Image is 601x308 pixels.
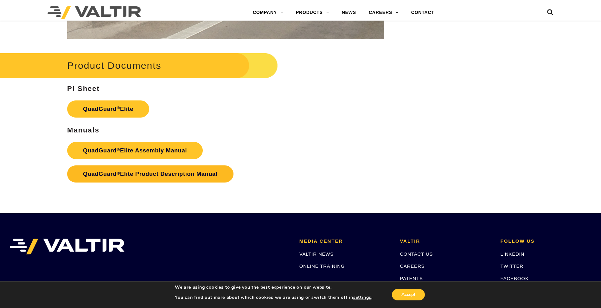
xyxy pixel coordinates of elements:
a: FACEBOOK [501,276,529,281]
h2: VALTIR [400,239,491,244]
a: NEWS [336,6,362,19]
a: PATENTS [400,276,423,281]
sup: ® [117,171,120,176]
p: You can find out more about which cookies we are using or switch them off in . [175,295,373,300]
a: CONTACT US [400,251,433,257]
a: COMPANY [246,6,290,19]
a: ONLINE TRAINING [299,263,345,269]
a: CAREERS [362,6,405,19]
a: LINKEDIN [501,251,525,257]
img: Valtir [48,6,141,19]
button: Accept [392,289,425,300]
a: QuadGuard®Elite [67,100,149,118]
img: VALTIR [10,239,125,254]
sup: ® [117,147,120,152]
strong: PI Sheet [67,85,100,93]
a: CONTACT [405,6,441,19]
p: We are using cookies to give you the best experience on our website. [175,285,373,290]
h2: FOLLOW US [501,239,591,244]
a: QuadGuard®Elite Assembly Manual [67,142,203,159]
sup: ® [117,106,120,110]
button: settings [353,295,371,300]
h2: MEDIA CENTER [299,239,390,244]
a: QuadGuard®Elite Product Description Manual [67,165,233,183]
a: TWITTER [501,263,523,269]
a: CAREERS [400,263,425,269]
a: VALTIR NEWS [299,251,334,257]
a: PRODUCTS [290,6,336,19]
strong: Manuals [67,126,99,134]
